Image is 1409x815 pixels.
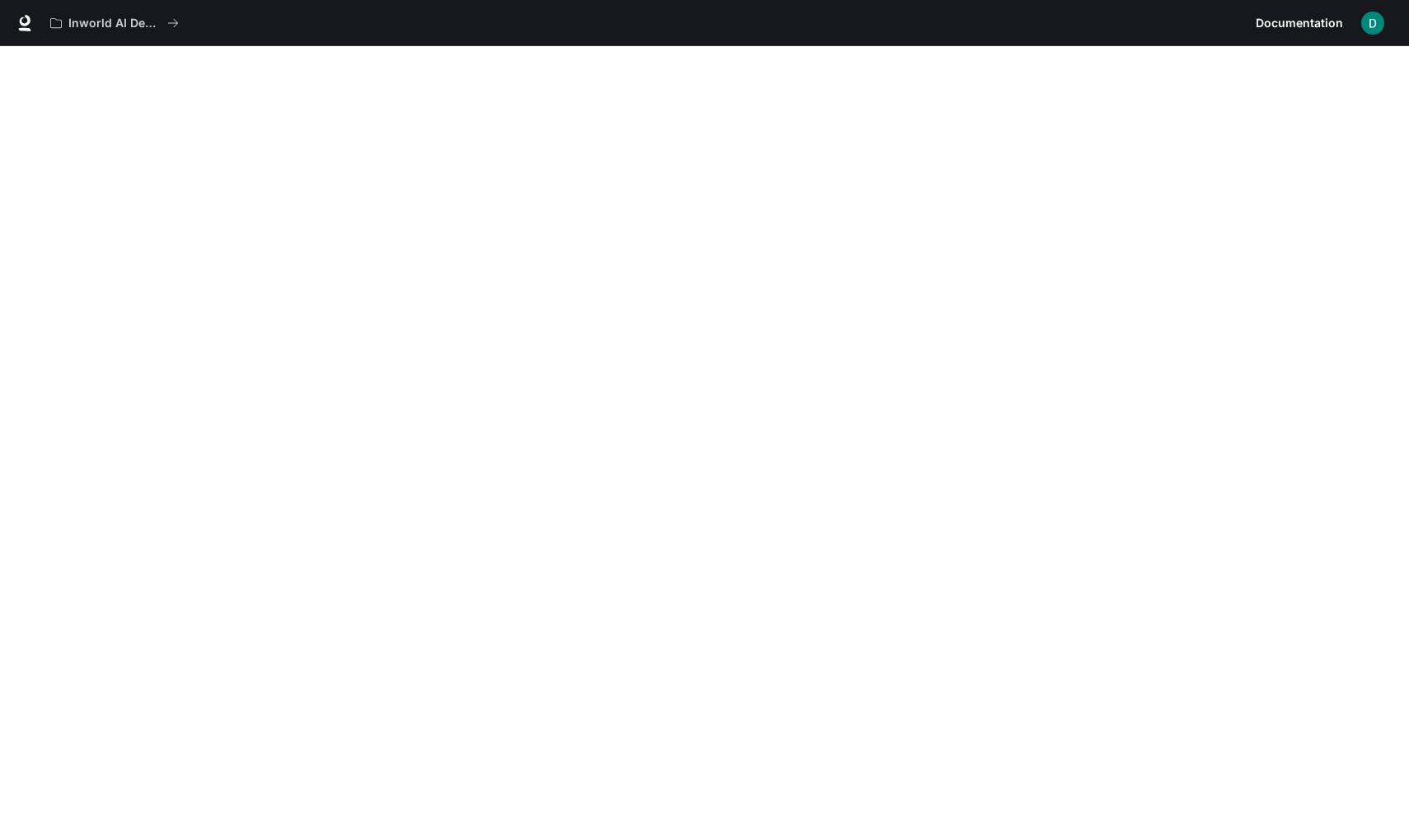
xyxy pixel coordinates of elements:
span: Documentation [1256,13,1343,34]
button: User avatar [1356,7,1389,40]
a: Documentation [1249,7,1350,40]
img: User avatar [1361,12,1384,35]
button: All workspaces [43,7,186,40]
p: Inworld AI Demos [68,16,161,30]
